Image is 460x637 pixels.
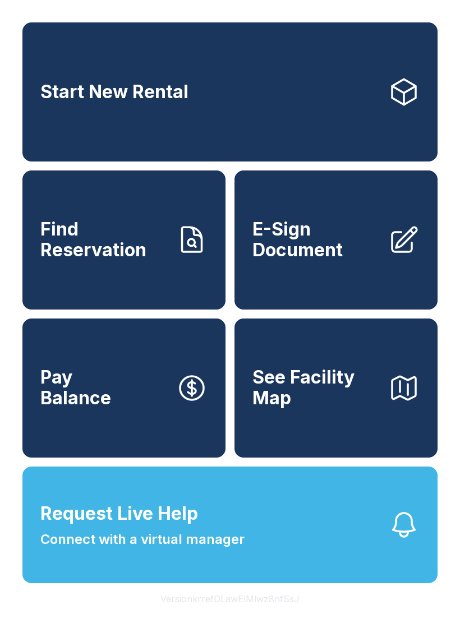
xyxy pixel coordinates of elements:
button: See Facility Map [234,318,438,458]
span: Find Reservation [40,219,167,260]
button: VersionkrrefDLawElMlwz8nfSsJ [151,583,309,615]
span: Request Live Help [40,500,198,527]
a: Start New Rental [22,22,438,161]
span: See Facility Map [252,367,379,408]
span: Start New Rental [40,82,188,103]
a: Find Reservation [22,170,226,310]
span: Pay Balance [40,367,111,408]
span: E-Sign Document [252,219,379,260]
a: E-Sign Document [234,170,438,310]
button: PayBalance [22,318,226,458]
button: Request Live HelpConnect with a virtual manager [22,467,438,583]
span: Connect with a virtual manager [40,529,245,550]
